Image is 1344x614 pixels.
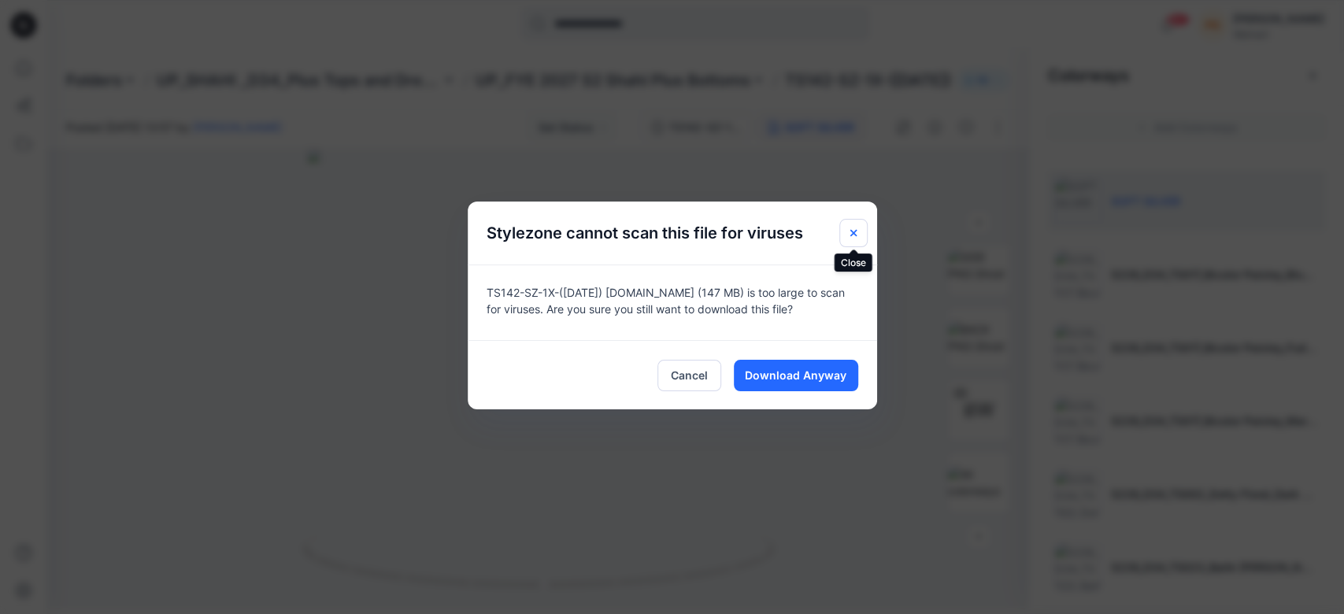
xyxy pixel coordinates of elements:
[468,202,822,264] h5: Stylezone cannot scan this file for viruses
[657,360,721,391] button: Cancel
[745,367,846,383] span: Download Anyway
[671,367,708,383] span: Cancel
[839,219,868,247] button: Close
[468,264,877,340] div: TS142-SZ-1X-([DATE]) [DOMAIN_NAME] (147 MB) is too large to scan for viruses. Are you sure you st...
[734,360,858,391] button: Download Anyway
